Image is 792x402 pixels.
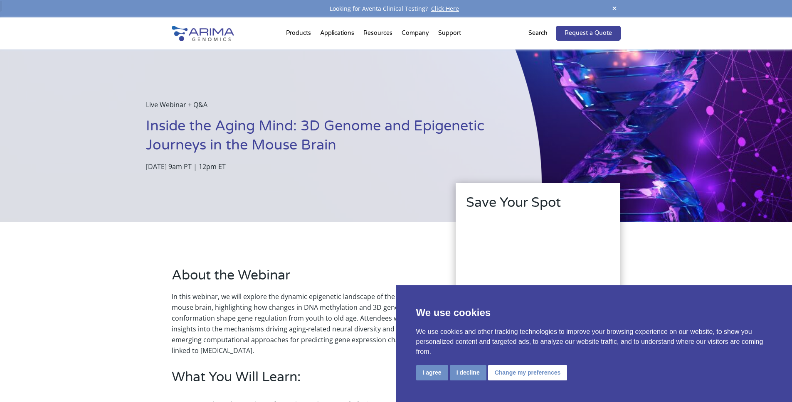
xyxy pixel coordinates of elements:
p: We use cookies [416,305,772,320]
h2: Save Your Spot [466,194,610,218]
iframe: Form 0 [466,218,610,386]
h2: What You Will Learn: [172,368,431,393]
p: [DATE] 9am PT | 12pm ET [146,161,500,172]
div: Looking for Aventa Clinical Testing? [172,3,621,14]
a: Click Here [428,5,462,12]
p: Search [528,28,548,39]
h1: Inside the Aging Mind: 3D Genome and Epigenetic Journeys in the Mouse Brain [146,117,500,161]
button: I agree [416,365,448,380]
button: I decline [450,365,486,380]
p: In this webinar, we will explore the dynamic epigenetic landscape of the adult mouse brain, highl... [172,291,431,356]
button: Change my preferences [488,365,567,380]
p: Live Webinar + Q&A [146,99,500,117]
a: Request a Quote [556,26,621,41]
h2: About the Webinar [172,266,431,291]
img: Arima-Genomics-logo [172,26,234,41]
p: We use cookies and other tracking technologies to improve your browsing experience on our website... [416,327,772,357]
